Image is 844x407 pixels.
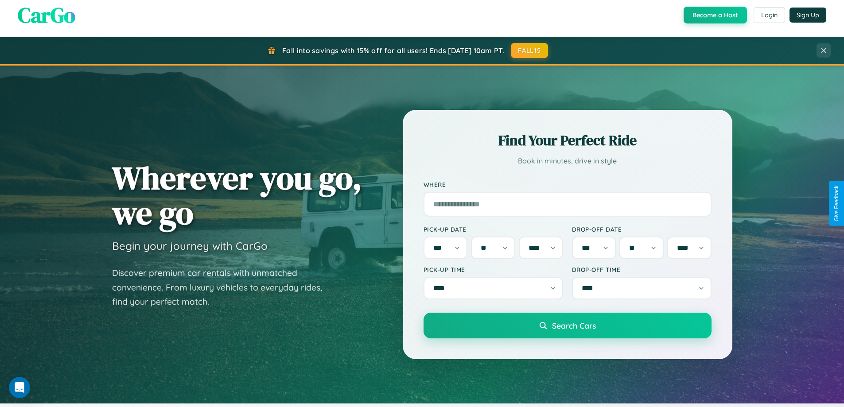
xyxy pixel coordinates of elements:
label: Pick-up Date [424,225,563,233]
label: Pick-up Time [424,266,563,273]
button: Search Cars [424,313,712,338]
button: Login [754,7,785,23]
span: CarGo [18,0,75,30]
label: Drop-off Date [572,225,712,233]
button: Become a Host [684,7,747,23]
p: Discover premium car rentals with unmatched convenience. From luxury vehicles to everyday rides, ... [112,266,334,309]
h1: Wherever you go, we go [112,160,362,230]
label: Where [424,181,712,188]
button: FALL15 [511,43,548,58]
p: Book in minutes, drive in style [424,155,712,167]
span: Fall into savings with 15% off for all users! Ends [DATE] 10am PT. [282,46,504,55]
h3: Begin your journey with CarGo [112,239,268,252]
span: Search Cars [552,321,596,330]
div: Give Feedback [833,186,840,221]
iframe: Intercom live chat [9,377,30,398]
label: Drop-off Time [572,266,712,273]
h2: Find Your Perfect Ride [424,131,712,150]
button: Sign Up [790,8,826,23]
